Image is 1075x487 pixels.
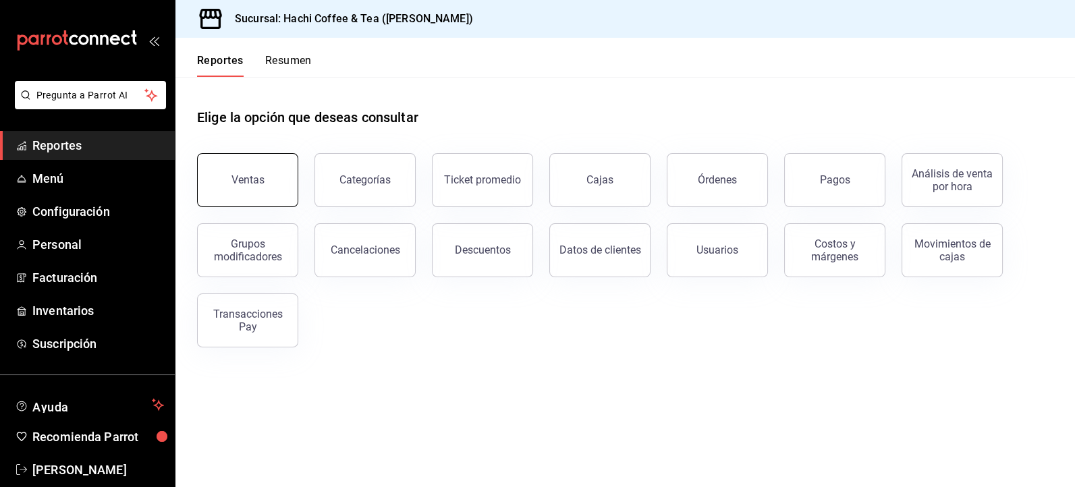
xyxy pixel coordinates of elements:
[910,237,994,263] div: Movimientos de cajas
[32,461,164,479] span: [PERSON_NAME]
[231,173,265,186] div: Ventas
[549,223,651,277] button: Datos de clientes
[559,243,641,256] div: Datos de clientes
[36,88,145,103] span: Pregunta a Parrot AI
[667,153,768,207] button: Órdenes
[32,202,164,221] span: Configuración
[148,35,159,46] button: open_drawer_menu
[224,11,473,27] h3: Sucursal: Hachi Coffee & Tea ([PERSON_NAME])
[265,54,312,77] button: Resumen
[432,223,533,277] button: Descuentos
[784,223,885,277] button: Costos y márgenes
[197,223,298,277] button: Grupos modificadores
[32,397,146,413] span: Ayuda
[15,81,166,109] button: Pregunta a Parrot AI
[586,172,614,188] div: Cajas
[902,153,1003,207] button: Análisis de venta por hora
[793,237,877,263] div: Costos y márgenes
[32,335,164,353] span: Suscripción
[339,173,391,186] div: Categorías
[197,54,312,77] div: navigation tabs
[32,428,164,446] span: Recomienda Parrot
[206,308,290,333] div: Transacciones Pay
[197,153,298,207] button: Ventas
[667,223,768,277] button: Usuarios
[698,173,737,186] div: Órdenes
[32,302,164,320] span: Inventarios
[784,153,885,207] button: Pagos
[9,98,166,112] a: Pregunta a Parrot AI
[455,243,511,256] div: Descuentos
[32,136,164,154] span: Reportes
[197,293,298,347] button: Transacciones Pay
[696,243,738,256] div: Usuarios
[314,153,416,207] button: Categorías
[549,153,651,207] a: Cajas
[206,237,290,263] div: Grupos modificadores
[32,235,164,254] span: Personal
[432,153,533,207] button: Ticket promedio
[197,107,418,127] h1: Elige la opción que deseas consultar
[902,223,1003,277] button: Movimientos de cajas
[32,169,164,188] span: Menú
[197,54,244,77] button: Reportes
[444,173,521,186] div: Ticket promedio
[32,268,164,287] span: Facturación
[910,167,994,193] div: Análisis de venta por hora
[820,173,850,186] div: Pagos
[331,243,400,256] div: Cancelaciones
[314,223,416,277] button: Cancelaciones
